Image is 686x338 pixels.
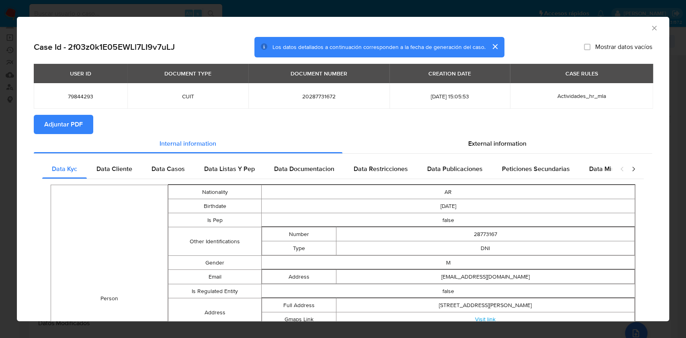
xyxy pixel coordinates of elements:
td: [STREET_ADDRESS][PERSON_NAME] [336,298,635,312]
a: Visit link [475,315,496,323]
button: cerrar [485,37,504,56]
td: [DATE] [262,199,635,213]
td: Gender [168,256,261,270]
span: Data Listas Y Pep [204,164,255,173]
td: AR [262,185,635,199]
span: Internal information [160,139,216,148]
div: DOCUMENT TYPE [160,67,216,80]
span: Data Cliente [96,164,132,173]
div: DOCUMENT NUMBER [286,67,352,80]
td: Address [262,270,336,284]
span: 20287731672 [258,93,380,100]
button: Cerrar ventana [650,24,657,31]
td: Birthdate [168,199,261,213]
div: CASE RULES [560,67,602,80]
span: Data Restricciones [354,164,408,173]
td: Full Address [262,298,336,312]
h2: Case Id - 2f03z0k1E05EWLl7LI9v7uLJ [34,42,175,52]
span: Data Kyc [52,164,77,173]
td: Is Pep [168,213,261,227]
span: Adjuntar PDF [44,116,83,133]
td: Nationality [168,185,261,199]
td: Address [168,298,261,327]
div: closure-recommendation-modal [17,17,669,321]
div: CREATION DATE [424,67,476,80]
td: M [262,256,635,270]
span: 79844293 [43,93,118,100]
td: Type [262,241,336,255]
span: Data Casos [152,164,185,173]
td: false [262,213,635,227]
td: Email [168,270,261,284]
span: External information [468,139,526,148]
span: Los datos detallados a continuación corresponden a la fecha de generación del caso. [272,43,485,51]
td: Is Regulated Entity [168,284,261,298]
div: USER ID [65,67,96,80]
td: 28773167 [336,227,635,241]
td: Other Identifications [168,227,261,256]
span: Data Minoridad [589,164,633,173]
td: [EMAIL_ADDRESS][DOMAIN_NAME] [336,270,635,284]
td: false [262,284,635,298]
span: Data Publicaciones [427,164,483,173]
td: Gmaps Link [262,312,336,326]
input: Mostrar datos vacíos [584,44,590,50]
span: Actividades_hr_mla [557,92,606,100]
span: Mostrar datos vacíos [595,43,652,51]
span: [DATE] 15:05:53 [399,93,501,100]
div: Detailed internal info [42,159,612,179]
td: DNI [336,241,635,255]
span: CUIT [137,93,239,100]
button: Adjuntar PDF [34,115,93,134]
div: Detailed info [34,134,652,153]
span: Data Documentacion [274,164,334,173]
span: Peticiones Secundarias [502,164,570,173]
td: Number [262,227,336,241]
